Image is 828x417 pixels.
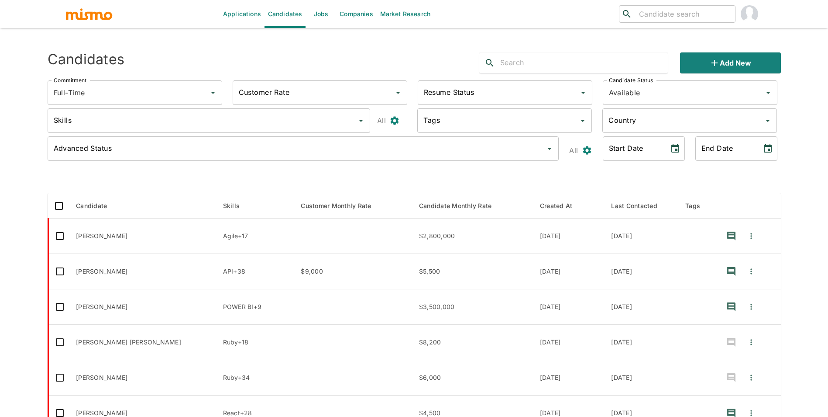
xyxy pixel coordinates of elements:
[500,56,668,70] input: Search
[636,8,732,20] input: Candidate search
[533,289,604,325] td: [DATE]
[742,261,761,282] button: Quick Actions
[741,5,758,23] img: Maria Lujan Ciommo
[223,302,287,311] p: POWER BI, Tableau, DATA CLEANSING, ERP, Change Management, Agile, SCRUM, Amazon Web Services, AWS...
[223,373,287,382] p: Ruby, Ruby on Rails, API, ReactJS, React, TypeScript, APPLICATION DEVELOPMENT, CI/CD, Ionic, Java...
[412,289,533,325] td: $3,500,000
[533,254,604,289] td: [DATE]
[680,52,780,73] button: Add new
[223,232,287,240] p: Agile, SCRUM, JIRA, Agile Methodologies, TestRail, API, CI/CD, Git, JENKINS, Python, Amazon Web S...
[419,201,503,211] span: Candidate Monthly Rate
[412,360,533,396] td: $6,000
[604,193,678,219] th: Last Contacted
[69,325,216,360] td: [PERSON_NAME] [PERSON_NAME]
[721,367,742,388] button: recent-notes
[759,140,776,157] button: Choose date
[48,51,125,68] h4: Candidates
[742,226,761,247] button: Quick Actions
[392,87,404,99] button: Open
[762,115,774,127] button: Open
[742,296,761,317] button: Quick Actions
[604,254,678,289] td: [DATE]
[207,87,219,99] button: Open
[742,367,761,388] button: Quick Actions
[412,325,533,360] td: $8,200
[69,289,216,325] td: [PERSON_NAME]
[543,142,556,155] button: Open
[76,201,118,211] span: Candidate
[216,193,294,219] th: Skills
[695,136,756,161] input: MM/DD/YYYY
[604,219,678,254] td: [DATE]
[377,115,386,127] p: All
[540,201,584,211] span: Created At
[742,332,761,353] button: Quick Actions
[721,332,742,353] button: recent-notes
[533,360,604,396] td: [DATE]
[65,7,113,21] img: logo
[223,267,287,276] p: API, Kubernetes, TERRAFORM, Grafana, RPA, Django Rest Framework, Redux, Material UI, Tailwind CSS...
[609,76,653,84] label: Candidate Status
[69,219,216,254] td: [PERSON_NAME]
[604,289,678,325] td: [DATE]
[569,144,578,156] p: All
[604,325,678,360] td: [DATE]
[69,360,216,396] td: [PERSON_NAME]
[54,76,86,84] label: Commitment
[577,115,589,127] button: Open
[223,338,287,347] p: Ruby, Ruby on Rails, MICROSERVICE, Kafka, Django, ReactJS, React, TypeScript, Vue.js, Kubernetes,...
[721,261,742,282] button: recent-notes
[294,254,412,289] td: $9,000
[604,360,678,396] td: [DATE]
[603,136,663,161] input: MM/DD/YYYY
[762,87,774,99] button: Open
[69,254,216,289] td: [PERSON_NAME]
[678,193,714,219] th: Tags
[533,325,604,360] td: [DATE]
[355,115,367,127] button: Open
[301,201,382,211] span: Customer Monthly Rate
[721,296,742,317] button: recent-notes
[412,254,533,289] td: $5,500
[577,87,589,99] button: Open
[479,52,500,73] button: search
[533,219,604,254] td: [DATE]
[667,140,684,157] button: Choose date
[721,226,742,247] button: recent-notes
[412,219,533,254] td: $2,800,000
